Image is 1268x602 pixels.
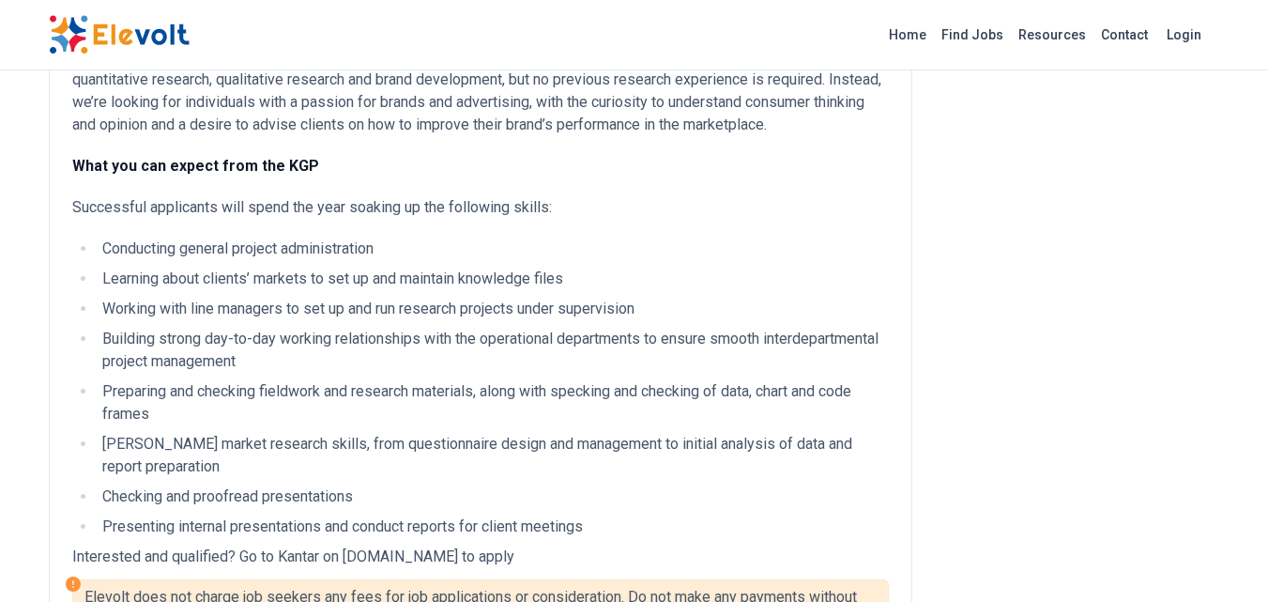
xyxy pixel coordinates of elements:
[97,298,889,320] li: Working with line managers to set up and run research projects under supervision
[49,15,190,54] img: Elevolt
[97,328,889,373] li: Building strong day-to-day working relationships with the operational departments to ensure smoot...
[72,157,319,175] strong: What you can expect from the KGP
[72,46,889,136] p: Previous in-house media planning knowledge or experience will be a definite advantage, as well as...
[1155,16,1213,54] a: Login
[97,268,889,290] li: Learning about clients’ markets to set up and maintain knowledge files
[1174,512,1268,602] iframe: Chat Widget
[97,380,889,425] li: Preparing and checking fieldwork and research materials, along with specking and checking of data...
[97,238,889,260] li: Conducting general project administration
[97,516,889,538] li: Presenting internal presentations and conduct reports for client meetings
[72,196,889,219] p: Successful applicants will spend the year soaking up the following skills:
[97,433,889,478] li: [PERSON_NAME] market research skills, from questionnaire design and management to initial analysi...
[97,486,889,508] li: Checking and proofread presentations
[72,546,889,568] p: Interested and qualified? Go to Kantar on [DOMAIN_NAME] to apply
[1093,20,1155,50] a: Contact
[881,20,934,50] a: Home
[1011,20,1093,50] a: Resources
[934,20,1011,50] a: Find Jobs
